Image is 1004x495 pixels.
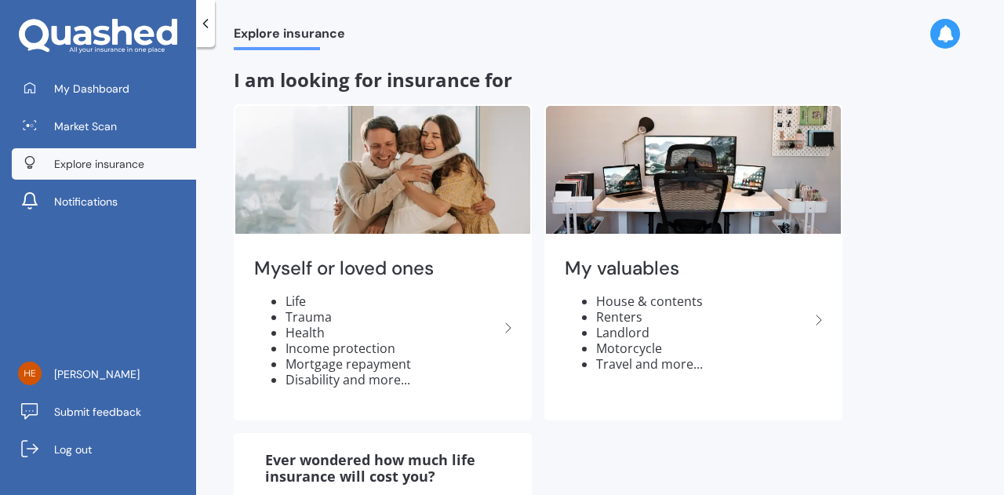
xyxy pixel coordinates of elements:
a: Market Scan [12,111,196,142]
span: Explore insurance [54,156,144,172]
li: Renters [596,309,809,325]
img: 7bdc8d83e334eeadef8fc550be055c60 [18,362,42,385]
li: Income protection [286,340,499,356]
a: [PERSON_NAME] [12,359,196,390]
span: Submit feedback [54,404,141,420]
li: Life [286,293,499,309]
span: My Dashboard [54,81,129,96]
a: Log out [12,434,196,465]
li: Trauma [286,309,499,325]
span: [PERSON_NAME] [54,366,140,382]
li: Health [286,325,499,340]
span: Log out [54,442,92,457]
span: Explore insurance [234,26,345,47]
a: My Dashboard [12,73,196,104]
h2: My valuables [565,257,809,281]
li: House & contents [596,293,809,309]
h2: Myself or loved ones [254,257,499,281]
li: Disability and more... [286,372,499,388]
li: Travel and more... [596,356,809,372]
div: Ever wondered how much life insurance will cost you? [265,452,500,486]
a: Notifications [12,186,196,217]
a: Submit feedback [12,396,196,428]
li: Mortgage repayment [286,356,499,372]
span: I am looking for insurance for [234,67,512,93]
img: Myself or loved ones [235,106,530,234]
li: Motorcycle [596,340,809,356]
img: My valuables [546,106,841,234]
a: Explore insurance [12,148,196,180]
span: Notifications [54,194,118,209]
span: Market Scan [54,118,117,134]
li: Landlord [596,325,809,340]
